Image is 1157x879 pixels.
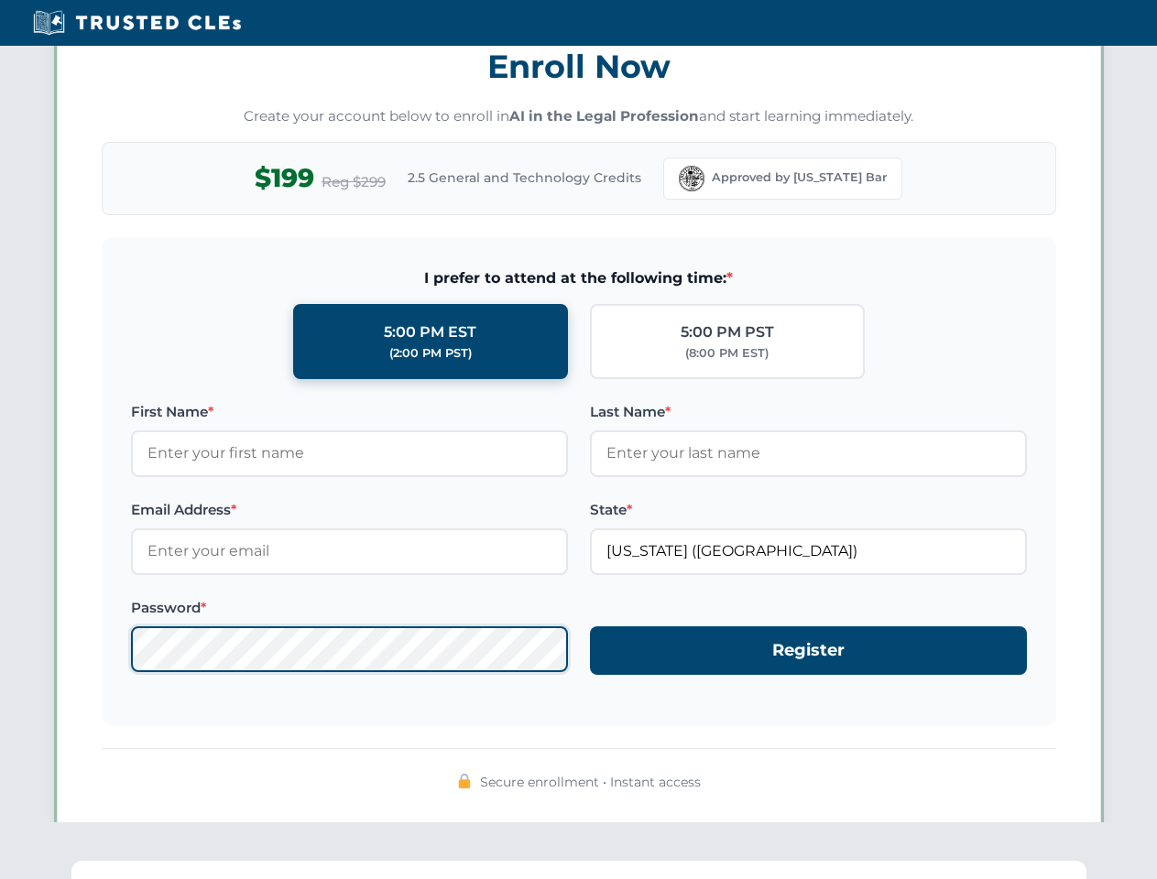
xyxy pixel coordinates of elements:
[131,401,568,423] label: First Name
[480,772,701,792] span: Secure enrollment • Instant access
[131,266,1027,290] span: I prefer to attend at the following time:
[509,107,699,125] strong: AI in the Legal Profession
[457,774,472,788] img: 🔒
[131,528,568,574] input: Enter your email
[131,597,568,619] label: Password
[27,9,246,37] img: Trusted CLEs
[681,320,774,344] div: 5:00 PM PST
[590,401,1027,423] label: Last Name
[102,106,1056,127] p: Create your account below to enroll in and start learning immediately.
[131,430,568,476] input: Enter your first name
[679,166,704,191] img: Florida Bar
[590,430,1027,476] input: Enter your last name
[322,171,386,193] span: Reg $299
[102,38,1056,95] h3: Enroll Now
[590,626,1027,675] button: Register
[590,499,1027,521] label: State
[255,157,314,199] span: $199
[131,499,568,521] label: Email Address
[384,320,476,344] div: 5:00 PM EST
[685,344,769,363] div: (8:00 PM EST)
[712,168,887,187] span: Approved by [US_STATE] Bar
[408,168,641,188] span: 2.5 General and Technology Credits
[389,344,472,363] div: (2:00 PM PST)
[590,528,1027,574] input: Florida (FL)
